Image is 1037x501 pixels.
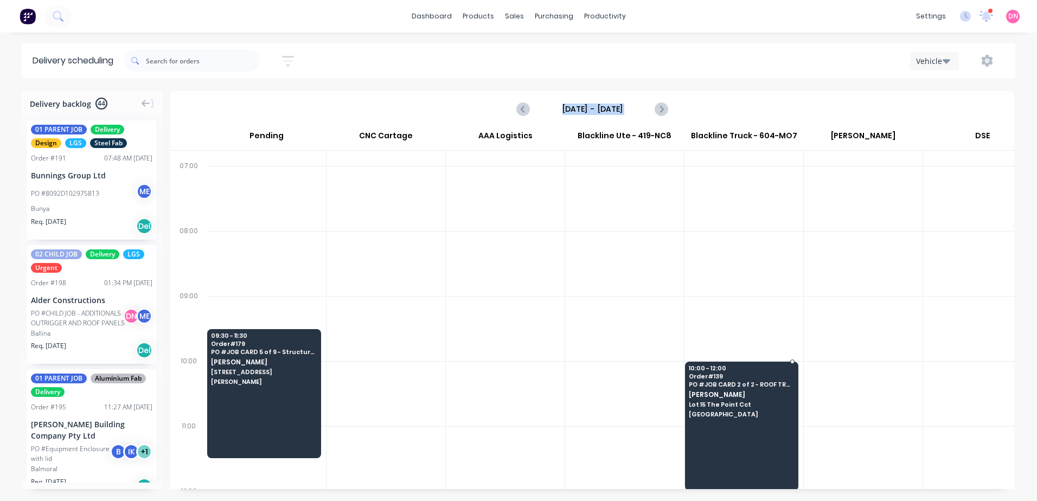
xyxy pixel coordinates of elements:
[31,125,87,134] span: 01 PARENT JOB
[95,98,107,110] span: 44
[31,374,87,383] span: 01 PARENT JOB
[31,294,152,306] div: Alder Constructions
[31,464,152,474] div: Balmoral
[211,332,317,339] span: 09:30 - 11:30
[689,381,794,388] span: PO # JOB CARD 2 of 2 - ROOF TRUSSES
[31,153,66,163] div: Order # 191
[31,263,62,273] span: Urgent
[211,341,317,347] span: Order # 179
[31,189,99,198] div: PO #8092D102975813
[170,290,207,355] div: 09:00
[22,43,124,78] div: Delivery scheduling
[104,402,152,412] div: 11:27 AM [DATE]
[916,55,948,67] div: Vehicle
[446,126,565,150] div: AAA Logistics
[65,138,86,148] span: LGS
[104,153,152,163] div: 07:48 AM [DATE]
[31,419,152,441] div: [PERSON_NAME] Building Company Pty Ltd
[565,126,684,150] div: Blackline Ute - 419-NC8
[136,478,152,494] div: Del
[31,138,61,148] span: Design
[31,444,113,464] div: PO #Equipment Enclosure with lid
[911,8,951,24] div: settings
[31,309,126,328] div: PO #CHILD JOB - ADDITIONALS - OUTRIGGER AND ROOF PANELS
[31,249,82,259] span: 02 CHILD JOB
[20,8,36,24] img: Factory
[31,170,152,181] div: Bunnings Group Ltd
[123,249,144,259] span: LGS
[207,126,326,150] div: Pending
[31,278,66,288] div: Order # 198
[579,8,631,24] div: productivity
[529,8,579,24] div: purchasing
[123,308,139,324] div: D N
[31,329,152,338] div: Ballina
[30,98,91,110] span: Delivery backlog
[910,52,959,70] button: Vehicle
[684,126,803,150] div: Blackline Truck - 604-MO7
[327,126,445,150] div: CNC Cartage
[689,365,794,371] span: 10:00 - 12:00
[136,444,152,460] div: + 1
[91,125,124,134] span: Delivery
[31,204,152,214] div: Bunya
[31,217,66,227] span: Req. [DATE]
[211,369,317,375] span: [STREET_ADDRESS]
[31,341,66,351] span: Req. [DATE]
[136,218,152,234] div: Del
[170,159,207,224] div: 07:00
[689,401,794,408] span: Lot 15 The Point Cct
[104,278,152,288] div: 01:34 PM [DATE]
[136,308,152,324] div: M E
[146,50,260,72] input: Search for orders
[31,387,65,397] span: Delivery
[457,8,500,24] div: products
[123,444,139,460] div: I K
[689,373,794,380] span: Order # 139
[90,138,127,148] span: Steel Fab
[211,358,317,365] span: [PERSON_NAME]
[406,8,457,24] a: dashboard
[500,8,529,24] div: sales
[1008,11,1018,21] span: DN
[170,420,207,485] div: 11:00
[689,411,794,418] span: [GEOGRAPHIC_DATA]
[136,342,152,358] div: Del
[689,391,794,398] span: [PERSON_NAME]
[31,477,66,487] span: Req. [DATE]
[86,249,119,259] span: Delivery
[31,402,66,412] div: Order # 195
[211,349,317,355] span: PO # JOB CARD 5 of 9 - Structural Steel No.[STREET_ADDRESS]
[110,444,126,460] div: B
[170,355,207,420] div: 10:00
[91,374,146,383] span: Aluminium Fab
[804,126,923,150] div: [PERSON_NAME]
[136,183,152,200] div: M E
[211,378,317,385] span: [PERSON_NAME]
[170,224,207,290] div: 08:00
